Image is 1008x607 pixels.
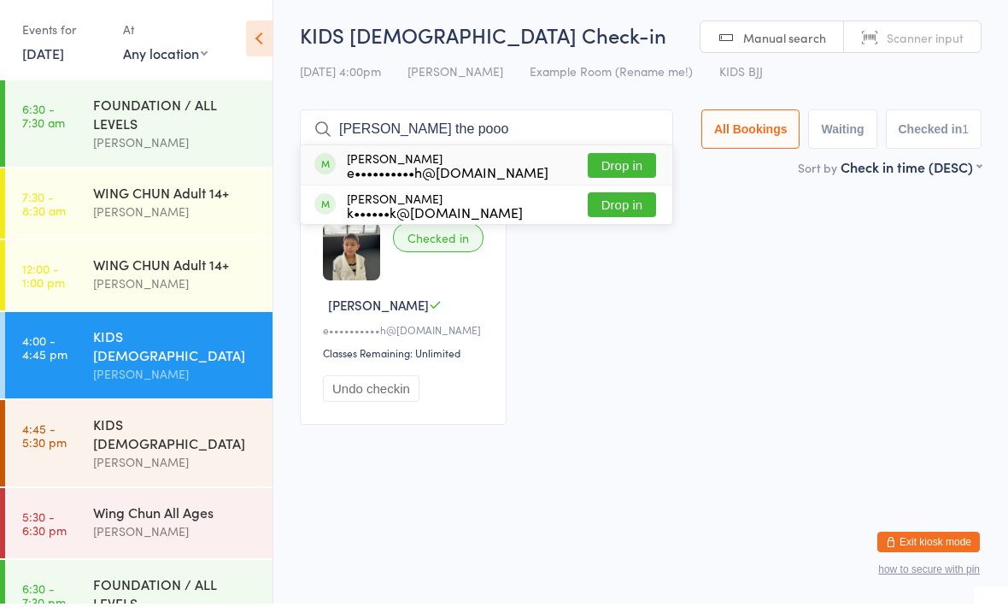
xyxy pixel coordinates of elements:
img: image1760335662.png [323,227,380,284]
a: 12:00 -1:00 pmWING CHUN Adult 14+[PERSON_NAME] [5,244,273,314]
div: [PERSON_NAME] [93,136,258,156]
span: Scanner input [887,32,964,50]
div: Events for [22,19,106,47]
button: Drop in [588,196,656,221]
a: 4:00 -4:45 pmKIDS [DEMOGRAPHIC_DATA][PERSON_NAME] [5,315,273,402]
span: Example Room (Rename me!) [530,66,693,83]
a: 4:45 -5:30 pmKIDS [DEMOGRAPHIC_DATA][PERSON_NAME] [5,404,273,490]
button: Drop in [588,156,656,181]
button: All Bookings [701,113,800,152]
time: 7:30 - 8:30 am [22,193,66,221]
a: 7:30 -8:30 amWING CHUN Adult 14+[PERSON_NAME] [5,172,273,242]
div: At [123,19,208,47]
time: 12:00 - 1:00 pm [22,265,65,292]
div: [PERSON_NAME] [93,368,258,387]
h2: KIDS [DEMOGRAPHIC_DATA] Check-in [300,24,982,52]
button: Waiting [808,113,876,152]
div: [PERSON_NAME] [347,155,548,182]
div: Classes Remaining: Unlimited [323,349,489,363]
span: Manual search [743,32,826,50]
div: [PERSON_NAME] [93,525,258,545]
div: 1 [962,126,969,139]
div: Any location [123,47,208,66]
button: Exit kiosk mode [877,535,980,556]
div: KIDS [DEMOGRAPHIC_DATA] [93,418,258,456]
button: Checked in1 [886,113,982,152]
div: FOUNDATION / ALL LEVELS [93,98,258,136]
div: WING CHUN Adult 14+ [93,258,258,277]
a: 6:30 -7:30 amFOUNDATION / ALL LEVELS[PERSON_NAME] [5,84,273,170]
span: [PERSON_NAME] [407,66,503,83]
span: [DATE] 4:00pm [300,66,381,83]
span: KIDS BJJ [719,66,763,83]
button: how to secure with pin [878,567,980,579]
a: 5:30 -6:30 pmWing Chun All Ages[PERSON_NAME] [5,492,273,562]
div: e••••••••••h@[DOMAIN_NAME] [323,326,489,340]
label: Sort by [798,162,837,180]
time: 4:00 - 4:45 pm [22,337,67,364]
time: 6:30 - 7:30 am [22,105,65,133]
div: [PERSON_NAME] [93,456,258,475]
div: KIDS [DEMOGRAPHIC_DATA] [93,330,258,368]
div: k••••••k@[DOMAIN_NAME] [347,209,523,222]
time: 5:30 - 6:30 pm [22,513,67,540]
time: 4:45 - 5:30 pm [22,425,67,452]
div: Wing Chun All Ages [93,506,258,525]
div: Checked in [393,227,483,256]
button: Undo checkin [323,379,419,405]
a: [DATE] [22,47,64,66]
input: Search [300,113,673,152]
div: Check in time (DESC) [841,161,982,180]
div: [PERSON_NAME] [347,195,523,222]
div: [PERSON_NAME] [93,277,258,297]
div: e••••••••••h@[DOMAIN_NAME] [347,168,548,182]
div: WING CHUN Adult 14+ [93,186,258,205]
div: [PERSON_NAME] [93,205,258,225]
span: [PERSON_NAME] [328,299,429,317]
